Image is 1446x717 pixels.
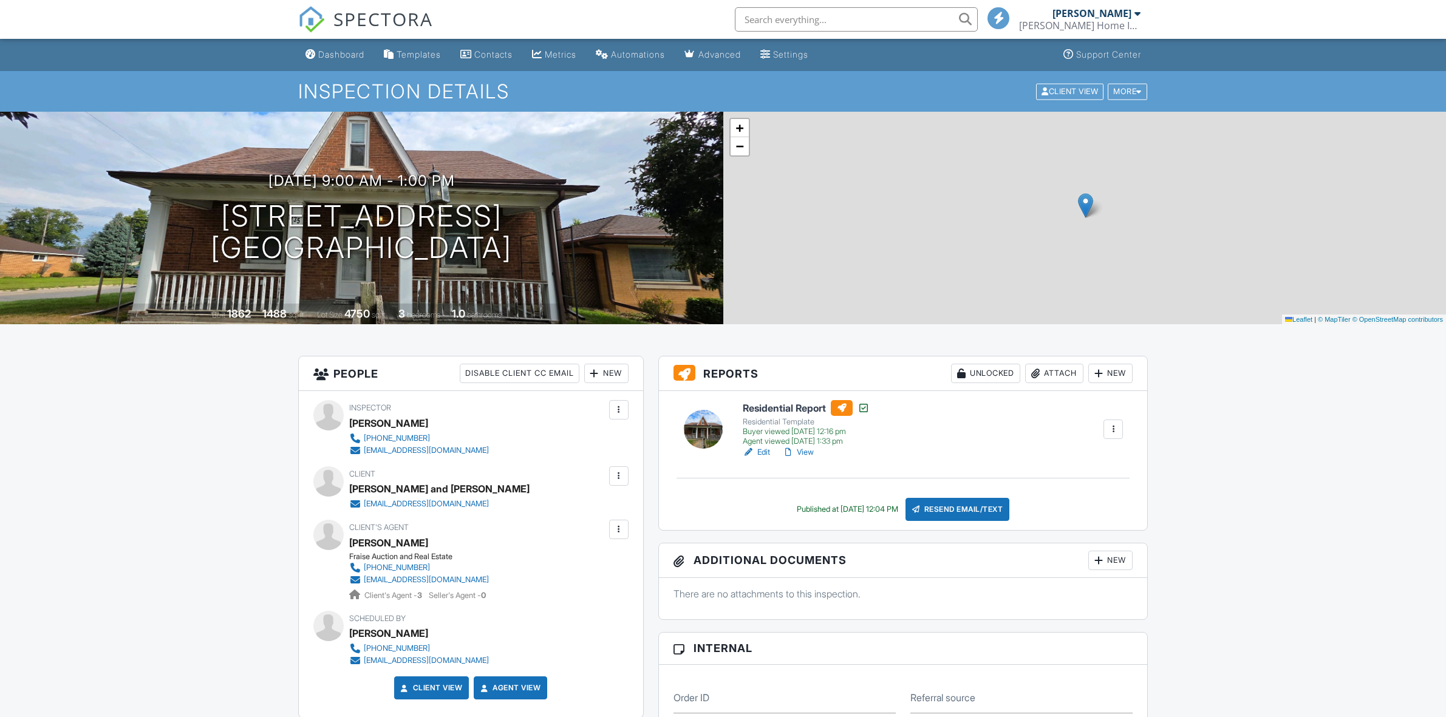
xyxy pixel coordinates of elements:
a: [EMAIL_ADDRESS][DOMAIN_NAME] [349,574,489,586]
div: Automations [611,49,665,59]
div: 1862 [227,307,251,320]
span: Scheduled By [349,614,406,623]
div: Support Center [1076,49,1141,59]
div: [EMAIL_ADDRESS][DOMAIN_NAME] [364,656,489,665]
div: [EMAIL_ADDRESS][DOMAIN_NAME] [364,446,489,455]
span: Client [349,469,375,478]
label: Referral source [910,691,975,704]
a: Zoom out [731,137,749,155]
a: [PERSON_NAME] [349,534,428,552]
div: [EMAIL_ADDRESS][DOMAIN_NAME] [364,575,489,585]
div: Metrics [545,49,576,59]
strong: 0 [481,591,486,600]
div: [PERSON_NAME] and [PERSON_NAME] [349,480,530,498]
div: Dashboard [318,49,364,59]
div: Contacts [474,49,513,59]
span: Inspector [349,403,391,412]
div: Unlocked [951,364,1020,383]
span: SPECTORA [333,6,433,32]
h3: Internal [659,633,1148,664]
a: Contacts [455,44,517,66]
div: 3 [398,307,405,320]
a: [EMAIL_ADDRESS][DOMAIN_NAME] [349,444,489,457]
div: New [1088,551,1133,570]
a: Zoom in [731,119,749,137]
div: Buyer viewed [DATE] 12:16 pm [743,427,870,437]
a: Leaflet [1285,316,1312,323]
div: [PHONE_NUMBER] [364,644,430,653]
span: − [735,138,743,154]
span: bedrooms [407,310,440,319]
a: Client View [1035,86,1107,95]
div: New [1088,364,1133,383]
a: SPECTORA [298,16,433,42]
span: Client's Agent [349,523,409,532]
h3: Additional Documents [659,543,1148,578]
h3: [DATE] 9:00 am - 1:00 pm [268,172,455,189]
div: Palmer Home Inspection [1019,19,1141,32]
span: Client's Agent - [364,591,424,600]
p: There are no attachments to this inspection. [674,587,1133,600]
div: Client View [1036,83,1103,100]
a: Residential Report Residential Template Buyer viewed [DATE] 12:16 pm Agent viewed [DATE] 1:33 pm [743,400,870,446]
div: [PHONE_NUMBER] [364,563,430,573]
div: 4750 [344,307,370,320]
div: Resend Email/Text [905,498,1010,521]
span: Built [212,310,225,319]
a: © MapTiler [1318,316,1351,323]
div: Settings [773,49,808,59]
div: [PERSON_NAME] [349,624,428,642]
div: 1.0 [452,307,465,320]
h3: People [299,356,643,391]
div: Published at [DATE] 12:04 PM [797,505,898,514]
h3: Reports [659,356,1148,391]
strong: 3 [417,591,422,600]
div: Disable Client CC Email [460,364,579,383]
input: Search everything... [735,7,978,32]
div: More [1108,83,1147,100]
a: Agent View [478,682,541,694]
span: sq.ft. [372,310,387,319]
span: + [735,120,743,135]
a: Edit [743,446,770,458]
h1: [STREET_ADDRESS] [GEOGRAPHIC_DATA] [211,200,512,265]
div: Agent viewed [DATE] 1:33 pm [743,437,870,446]
a: Client View [398,682,463,694]
a: [EMAIL_ADDRESS][DOMAIN_NAME] [349,654,489,667]
span: bathrooms [467,310,502,319]
img: The Best Home Inspection Software - Spectora [298,6,325,33]
h6: Residential Report [743,400,870,416]
a: Metrics [527,44,581,66]
span: Seller's Agent - [429,591,486,600]
div: [PHONE_NUMBER] [364,433,430,443]
a: View [782,446,814,458]
a: [PHONE_NUMBER] [349,642,489,654]
div: New [584,364,629,383]
div: Advanced [698,49,741,59]
div: [EMAIL_ADDRESS][DOMAIN_NAME] [364,499,489,509]
a: © OpenStreetMap contributors [1352,316,1443,323]
div: [PERSON_NAME] [349,414,428,432]
div: 1488 [262,307,287,320]
img: Marker [1078,193,1093,218]
a: Dashboard [301,44,369,66]
a: [PHONE_NUMBER] [349,432,489,444]
span: Lot Size [317,310,343,319]
h1: Inspection Details [298,81,1148,102]
a: Templates [379,44,446,66]
a: Settings [755,44,813,66]
div: Residential Template [743,417,870,427]
a: [PHONE_NUMBER] [349,562,489,574]
a: Support Center [1059,44,1146,66]
a: [EMAIL_ADDRESS][DOMAIN_NAME] [349,498,520,510]
div: Templates [397,49,441,59]
label: Order ID [674,691,709,704]
span: sq. ft. [288,310,305,319]
div: [PERSON_NAME] [1052,7,1131,19]
a: Advanced [680,44,746,66]
a: Automations (Basic) [591,44,670,66]
div: Fraise Auction and Real Estate [349,552,499,562]
div: Attach [1025,364,1083,383]
span: | [1314,316,1316,323]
